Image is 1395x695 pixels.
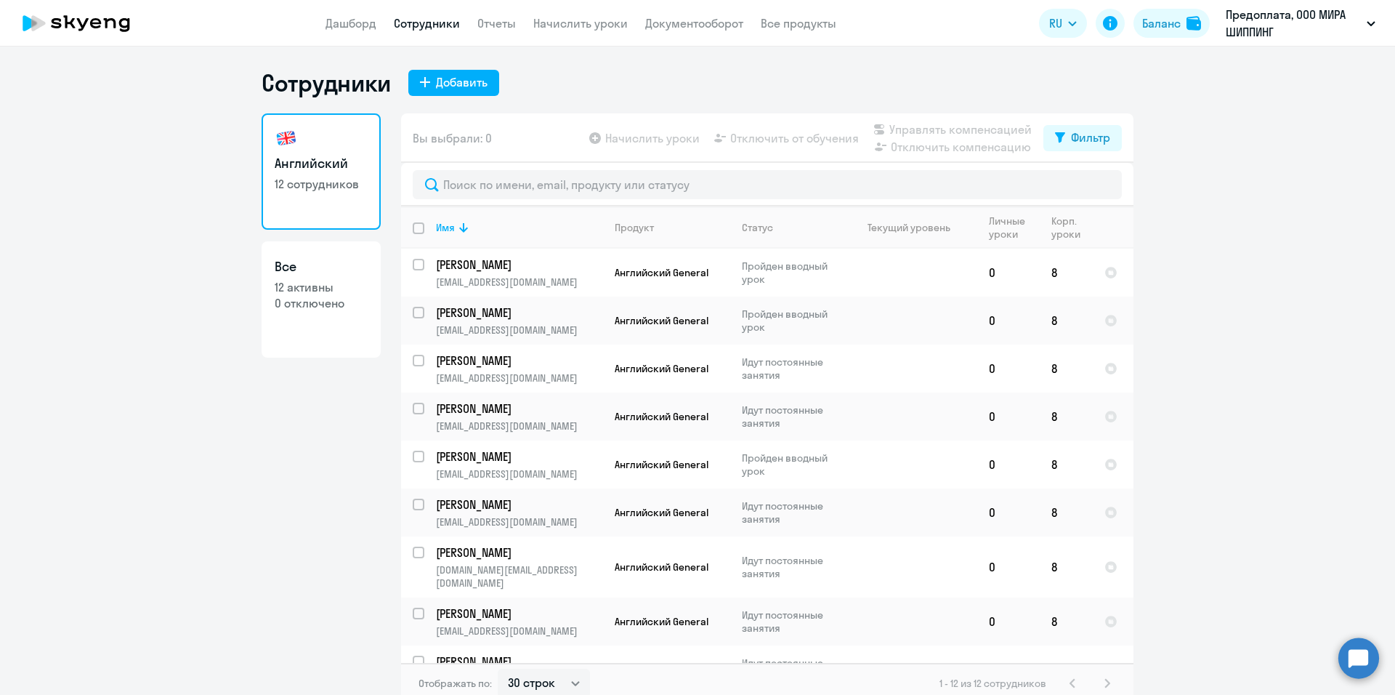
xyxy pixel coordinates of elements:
[615,561,708,574] span: Английский General
[1226,6,1361,41] p: Предоплата, ООО МИРА ШИППИНГ
[854,221,976,234] div: Текущий уровень
[761,16,836,31] a: Все продукты
[436,276,602,289] p: [EMAIL_ADDRESS][DOMAIN_NAME]
[275,154,368,173] h3: Английский
[1071,129,1110,146] div: Фильтр
[977,646,1040,694] td: 0
[615,362,708,375] span: Английский General
[645,16,743,31] a: Документооборот
[436,401,602,417] a: [PERSON_NAME]
[977,441,1040,489] td: 0
[742,308,841,334] p: Пройден вводный урок
[1133,9,1210,38] button: Балансbalance
[615,221,654,234] div: Продукт
[436,324,602,337] p: [EMAIL_ADDRESS][DOMAIN_NAME]
[742,451,841,478] p: Пройден вводный урок
[436,563,602,590] p: [DOMAIN_NAME][EMAIL_ADDRESS][DOMAIN_NAME]
[1039,9,1087,38] button: RU
[408,70,499,96] button: Добавить
[1186,16,1201,31] img: balance
[1040,489,1093,537] td: 8
[436,353,602,369] a: [PERSON_NAME]
[436,654,600,670] p: [PERSON_NAME]
[436,497,602,513] a: [PERSON_NAME]
[533,16,628,31] a: Начислить уроки
[275,257,368,276] h3: Все
[939,677,1046,690] span: 1 - 12 из 12 сотрудников
[325,16,376,31] a: Дашборд
[436,467,602,481] p: [EMAIL_ADDRESS][DOMAIN_NAME]
[1051,214,1092,241] div: Корп. уроки
[436,449,600,465] p: [PERSON_NAME]
[394,16,460,31] a: Сотрудники
[742,608,841,635] p: Идут постоянные занятия
[615,266,708,279] span: Английский General
[1040,249,1093,297] td: 8
[436,624,602,638] p: [EMAIL_ADDRESS][DOMAIN_NAME]
[742,554,841,580] p: Идут постоянные занятия
[436,419,602,433] p: [EMAIL_ADDRESS][DOMAIN_NAME]
[436,606,602,622] a: [PERSON_NAME]
[742,221,841,234] div: Статус
[989,214,1039,241] div: Личные уроки
[1040,441,1093,489] td: 8
[615,314,708,327] span: Английский General
[742,355,841,382] p: Идут постоянные занятия
[977,537,1040,598] td: 0
[1049,15,1062,32] span: RU
[436,221,455,234] div: Имя
[615,458,708,471] span: Английский General
[1142,15,1181,32] div: Баланс
[977,345,1040,393] td: 0
[615,410,708,423] span: Английский General
[436,606,600,622] p: [PERSON_NAME]
[262,241,381,358] a: Все12 активны0 отключено
[615,615,708,628] span: Английский General
[977,393,1040,441] td: 0
[1040,537,1093,598] td: 8
[477,16,516,31] a: Отчеты
[615,506,708,519] span: Английский General
[1218,6,1383,41] button: Предоплата, ООО МИРА ШИППИНГ
[436,545,600,561] p: [PERSON_NAME]
[742,403,841,430] p: Идут постоянные занятия
[1040,393,1093,441] td: 8
[436,73,488,91] div: Добавить
[436,221,602,234] div: Имя
[1043,125,1122,151] button: Фильтр
[262,113,381,230] a: Английский12 сотрудников
[742,499,841,526] p: Идут постоянные занятия
[1040,345,1093,393] td: 8
[436,305,600,321] p: [PERSON_NAME]
[989,214,1030,241] div: Личные уроки
[436,401,600,417] p: [PERSON_NAME]
[436,545,602,561] a: [PERSON_NAME]
[436,449,602,465] a: [PERSON_NAME]
[413,170,1122,199] input: Поиск по имени, email, продукту или статусу
[1051,214,1083,241] div: Корп. уроки
[418,677,492,690] span: Отображать по:
[262,68,391,97] h1: Сотрудники
[275,176,368,192] p: 12 сотрудников
[977,297,1040,345] td: 0
[742,656,841,683] p: Идут постоянные занятия
[275,126,298,150] img: english
[1040,297,1093,345] td: 8
[977,598,1040,646] td: 0
[615,221,729,234] div: Продукт
[742,260,841,286] p: Пройден вводный урок
[1040,646,1093,694] td: 8
[275,295,368,311] p: 0 отключено
[977,249,1040,297] td: 0
[742,221,773,234] div: Статус
[868,221,950,234] div: Текущий уровень
[436,257,602,273] a: [PERSON_NAME]
[977,489,1040,537] td: 0
[436,257,600,273] p: [PERSON_NAME]
[1040,598,1093,646] td: 8
[436,654,602,670] a: [PERSON_NAME]
[436,353,600,369] p: [PERSON_NAME]
[436,497,600,513] p: [PERSON_NAME]
[413,129,492,147] span: Вы выбрали: 0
